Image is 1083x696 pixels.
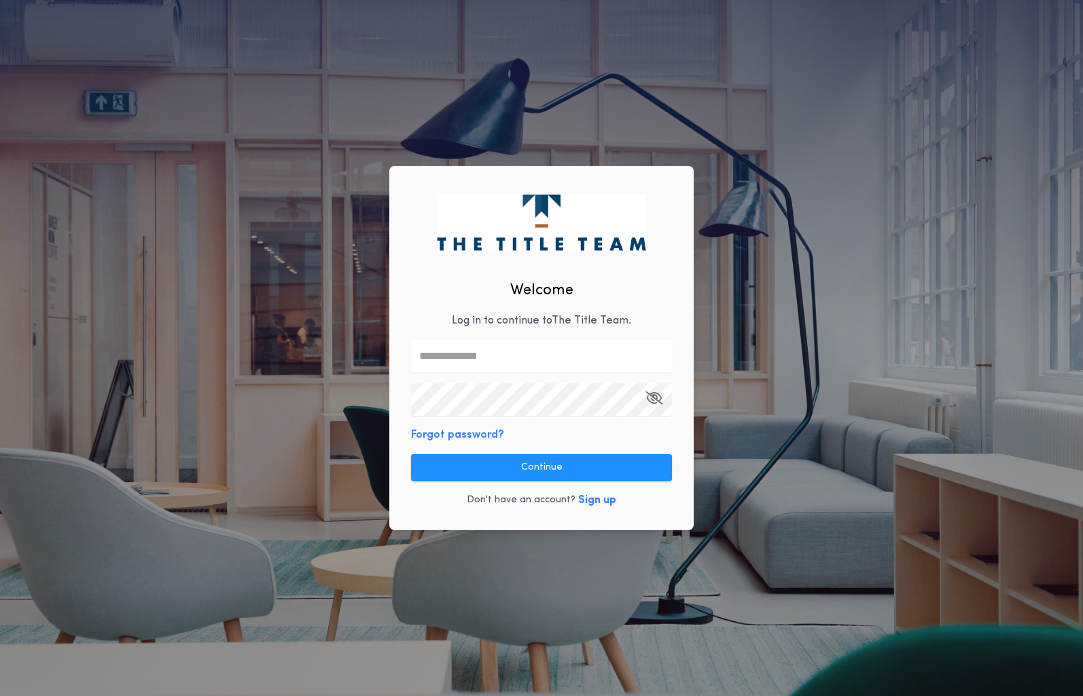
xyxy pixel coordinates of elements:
h2: Welcome [510,279,573,302]
p: Don't have an account? [467,493,575,507]
p: Log in to continue to The Title Team . [452,313,631,329]
button: Continue [411,454,672,481]
button: Sign up [578,492,616,508]
img: logo [437,194,645,250]
button: Forgot password? [411,427,504,443]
